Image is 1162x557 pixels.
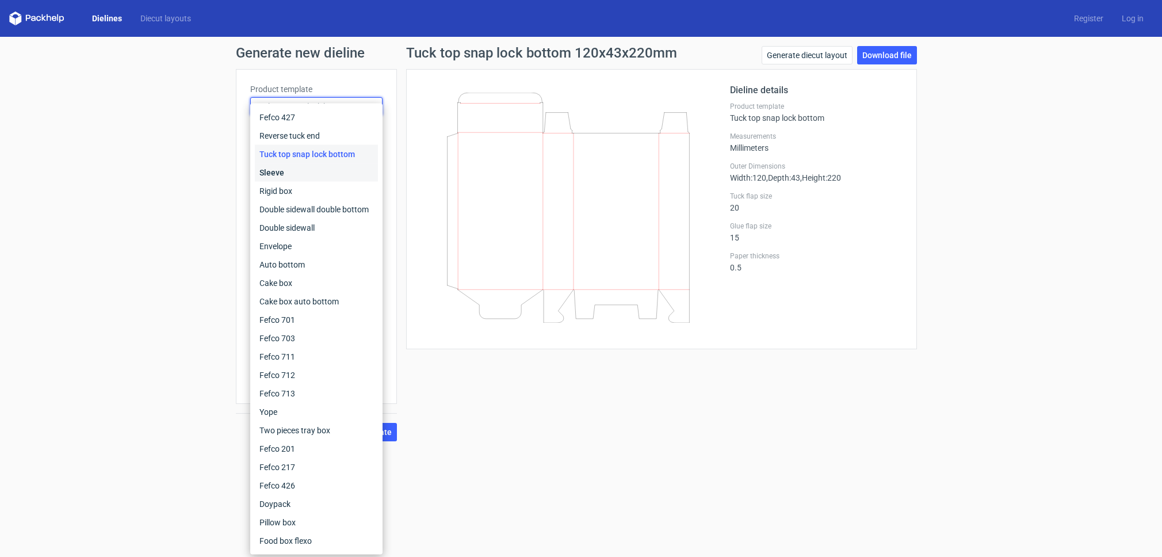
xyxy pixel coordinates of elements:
[255,108,378,127] div: Fefco 427
[255,163,378,182] div: Sleeve
[255,513,378,532] div: Pillow box
[255,255,378,274] div: Auto bottom
[255,421,378,440] div: Two pieces tray box
[255,237,378,255] div: Envelope
[800,173,841,182] span: , Height : 220
[730,83,903,97] h2: Dieline details
[730,192,903,212] div: 20
[250,83,383,95] label: Product template
[255,476,378,495] div: Fefco 426
[255,182,378,200] div: Rigid box
[730,173,766,182] span: Width : 120
[255,127,378,145] div: Reverse tuck end
[730,102,903,123] div: Tuck top snap lock bottom
[255,403,378,421] div: Yope
[730,251,903,272] div: 0.5
[406,46,677,60] h1: Tuck top snap lock bottom 120x43x220mm
[730,222,903,242] div: 15
[730,162,903,171] label: Outer Dimensions
[730,192,903,201] label: Tuck flap size
[255,329,378,348] div: Fefco 703
[255,366,378,384] div: Fefco 712
[255,219,378,237] div: Double sidewall
[255,274,378,292] div: Cake box
[255,458,378,476] div: Fefco 217
[730,132,903,141] label: Measurements
[255,145,378,163] div: Tuck top snap lock bottom
[1065,13,1113,24] a: Register
[255,348,378,366] div: Fefco 711
[730,132,903,152] div: Millimeters
[255,384,378,403] div: Fefco 713
[255,292,378,311] div: Cake box auto bottom
[236,46,926,60] h1: Generate new dieline
[255,532,378,550] div: Food box flexo
[857,46,917,64] a: Download file
[83,13,131,24] a: Dielines
[730,222,903,231] label: Glue flap size
[255,440,378,458] div: Fefco 201
[1113,13,1153,24] a: Log in
[255,311,378,329] div: Fefco 701
[255,495,378,513] div: Doypack
[762,46,853,64] a: Generate diecut layout
[131,13,200,24] a: Diecut layouts
[730,102,903,111] label: Product template
[255,101,369,112] span: Tuck top snap lock bottom
[255,200,378,219] div: Double sidewall double bottom
[766,173,800,182] span: , Depth : 43
[730,251,903,261] label: Paper thickness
